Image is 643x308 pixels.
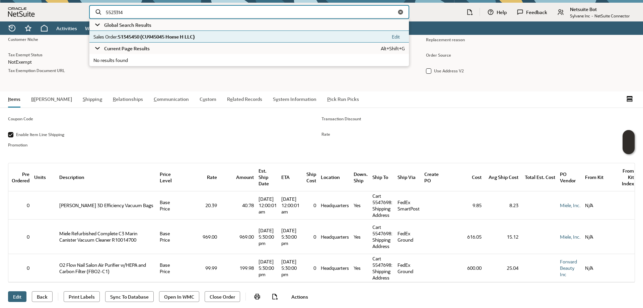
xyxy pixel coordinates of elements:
div: Ship Cost [304,171,316,184]
button: Close Order [205,291,240,302]
a: Order Source [426,52,451,58]
div: Down. Ship [354,171,368,184]
div: Create New [463,5,476,19]
a: Replacement reason [426,37,465,42]
a: Coupon Code [8,116,33,121]
td: 0 [302,254,318,282]
a: No results found [89,55,409,65]
span: S [83,96,85,102]
td: 99.99 [183,254,219,282]
span: - [591,13,593,18]
td: Base Price [157,254,183,282]
td: Yes [351,254,370,282]
svg: Shortcuts [24,24,32,32]
td: O2 Flow Nail Salon Air Purifier w/HEPA and Carbon Filter (FBO2-C1) [57,254,157,282]
td: Base Price [157,191,183,220]
a: Items [8,96,20,102]
td: 616.05 [447,220,484,254]
span: No results found [93,57,128,63]
span: B [31,96,34,102]
div: Change Role [554,5,635,19]
span: R [113,96,116,102]
td: 969.00 [219,220,256,254]
a: Communication [154,96,189,102]
iframe: Click here to launch Oracle Guided Learning Help Panel [623,130,635,154]
td: N/A [583,254,620,282]
div: From Kit Index [622,168,634,187]
a: Forward Beauty Inc [560,258,577,278]
td: [DATE] 5:30:00 pm [279,254,302,282]
td: 600.00 [447,254,484,282]
td: Yes [351,191,370,220]
td: 0 [302,191,318,220]
a: Miele, Inc. [560,234,580,240]
span: Sylvane Inc [570,13,590,18]
a: Actions [286,291,313,303]
a: Rate [321,131,330,137]
td: [DATE] 5:30:00 pm [256,254,279,282]
span: Global Search Results [104,22,151,28]
svg: logo [8,7,35,17]
td: Yes [351,220,370,254]
td: [DATE] 5:30:00 pm [256,220,279,254]
div: Ship Via [398,174,420,180]
td: 9.85 [447,191,484,220]
td: [DATE] 12:00:01 am [256,191,279,220]
a: Tax Exemption Document URL [8,68,65,73]
td: N/A [583,191,620,220]
span: Alt+Shift+G [381,45,405,52]
div: Price Level [160,171,180,184]
svg: Recent Records [8,24,16,32]
td: N/A [583,220,620,254]
a: Tax Exempt Status [8,52,43,57]
svg: Home [40,24,48,32]
td: Miele Refurbished Complete C3 Marin Canister Vacuum Cleaner R10014700 [57,220,157,254]
span: Warehouse [85,25,110,32]
span: Activities [56,25,77,32]
a: Relationships [113,96,143,102]
a: Pick Run Picks [327,96,359,102]
div: Rate [185,174,217,180]
a: Activities [52,21,81,35]
a: System Information [273,96,316,102]
a: Home [36,21,52,35]
a: Customer Niche [8,37,38,42]
label: Feedback [526,9,547,15]
a: Warehouse [81,21,114,35]
a: Use Address V2 [434,68,464,73]
div: Cost [449,174,482,180]
svg: Search [95,9,102,15]
td: Cart 5547698: Shipping Address [370,191,395,220]
img: print.svg [254,293,261,300]
span: Current Page Results [104,45,150,52]
td: [PERSON_NAME] 3D Efficiency Vacuum Bags [57,191,157,220]
div: Shortcuts [20,21,36,35]
span: S1345450 (CU945045 Home H LLC) [118,34,195,40]
a: Miele, Inc. [560,202,580,208]
td: FedEx Ground [395,220,422,254]
td: 0 [9,220,32,254]
label: Help [497,9,507,15]
td: [DATE] 5:30:00 pm [279,220,302,254]
a: Recent Records [4,21,20,35]
a: Shipping [83,96,102,102]
td: FedEx Ground [395,254,422,282]
span: y [276,96,278,102]
div: Amount [222,174,254,180]
td: 199.98 [219,254,256,282]
span: C [154,96,157,102]
button: Print Labels [64,291,100,302]
div: Create PO [424,171,445,184]
a: Custom [200,96,216,102]
a: B[PERSON_NAME] [31,96,72,102]
a: Promotion [8,142,27,147]
img: create-new.svg [271,293,278,300]
div: Feedback [513,5,553,19]
button: Edit [8,291,26,302]
div: Avg Ship Cost [486,174,518,180]
td: 0 [9,191,32,220]
div: Help [484,5,512,19]
span: I [8,96,9,102]
a: Edit: [384,33,408,41]
span: e [230,96,233,102]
